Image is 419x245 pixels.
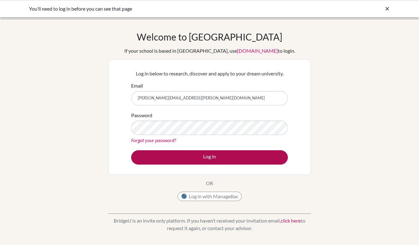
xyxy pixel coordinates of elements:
label: Email [131,82,143,89]
div: You’ll need to log in before you can see that page [29,5,297,12]
button: Log in [131,150,288,165]
h1: Welcome to [GEOGRAPHIC_DATA] [137,31,282,42]
label: Password [131,112,152,119]
a: Forgot your password? [131,137,176,143]
p: OR [206,180,213,187]
button: Log in with ManageBac [178,192,242,201]
a: click here [281,218,301,223]
a: [DOMAIN_NAME] [237,48,278,54]
p: BridgeU is an invite only platform. If you haven’t received your invitation email, to request it ... [108,217,311,232]
p: Log in below to research, discover and apply to your dream university. [131,70,288,77]
div: If your school is based in [GEOGRAPHIC_DATA], use to login. [124,47,295,55]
